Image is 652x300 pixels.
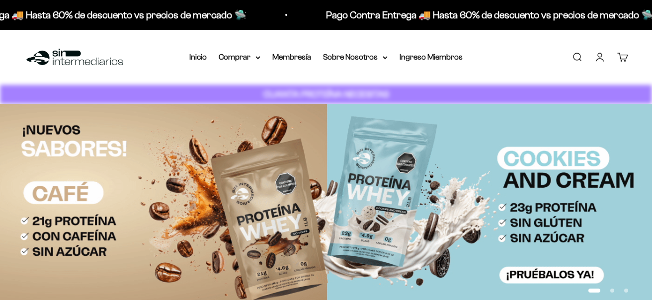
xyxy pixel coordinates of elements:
[189,53,207,61] a: Inicio
[272,53,311,61] a: Membresía
[219,51,260,64] summary: Comprar
[400,53,463,61] a: Ingreso Miembros
[263,89,389,99] strong: CUANTA PROTEÍNA NECESITAS
[323,51,388,64] summary: Sobre Nosotros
